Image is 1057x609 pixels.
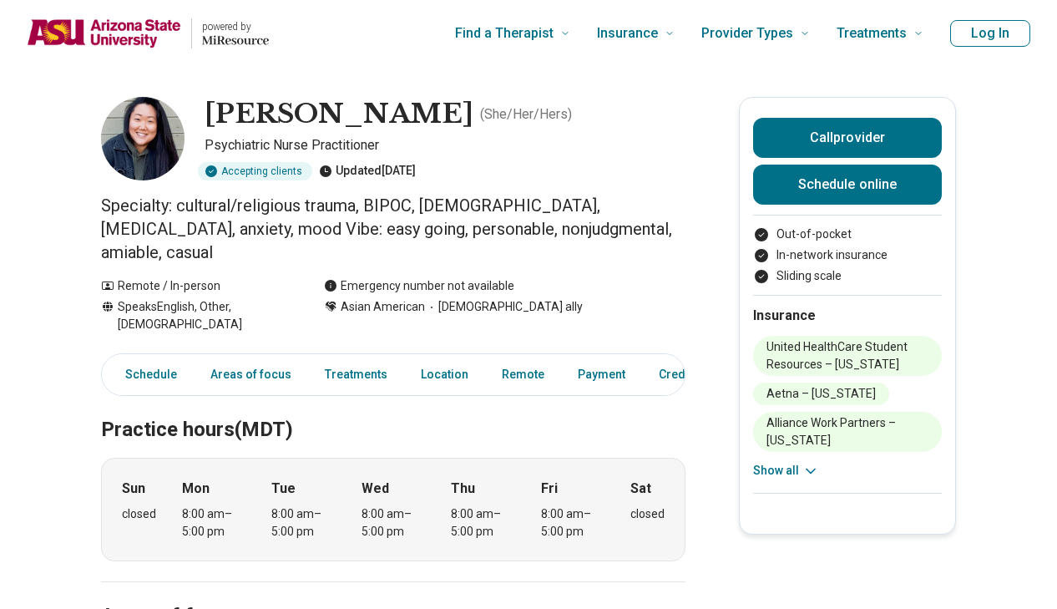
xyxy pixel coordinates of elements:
[753,165,942,205] a: Schedule online
[271,479,296,499] strong: Tue
[451,505,515,540] div: 8:00 am – 5:00 pm
[455,22,554,45] span: Find a Therapist
[362,505,426,540] div: 8:00 am – 5:00 pm
[200,358,301,392] a: Areas of focus
[101,97,185,180] img: JANE NA, Psychiatric Nurse Practitioner
[753,246,942,264] li: In-network insurance
[101,458,685,561] div: When does the program meet?
[205,135,685,155] p: Psychiatric Nurse Practitioner
[630,505,665,523] div: closed
[101,277,291,295] div: Remote / In-person
[182,505,246,540] div: 8:00 am – 5:00 pm
[101,376,685,444] h2: Practice hours (MDT)
[753,412,942,452] li: Alliance Work Partners – [US_STATE]
[753,267,942,285] li: Sliding scale
[202,20,269,33] p: powered by
[362,479,389,499] strong: Wed
[753,226,942,243] li: Out-of-pocket
[837,22,907,45] span: Treatments
[541,479,558,499] strong: Fri
[480,104,572,124] p: ( She/Her/Hers )
[101,194,685,264] p: Specialty: cultural/religious trauma, BIPOC, [DEMOGRAPHIC_DATA], [MEDICAL_DATA], anxiety, mood Vi...
[122,505,156,523] div: closed
[198,162,312,180] div: Accepting clients
[451,479,475,499] strong: Thu
[649,358,732,392] a: Credentials
[597,22,658,45] span: Insurance
[753,383,889,405] li: Aetna – [US_STATE]
[541,505,605,540] div: 8:00 am – 5:00 pm
[315,358,397,392] a: Treatments
[753,462,819,480] button: Show all
[122,479,145,499] strong: Sun
[271,505,336,540] div: 8:00 am – 5:00 pm
[492,358,554,392] a: Remote
[950,20,1030,47] button: Log In
[411,358,478,392] a: Location
[753,336,942,376] li: United HealthCare Student Resources – [US_STATE]
[701,22,793,45] span: Provider Types
[753,118,942,158] button: Callprovider
[568,358,635,392] a: Payment
[27,7,269,60] a: Home page
[425,298,583,316] span: [DEMOGRAPHIC_DATA] ally
[205,97,473,132] h1: [PERSON_NAME]
[101,298,291,333] div: Speaks English, Other, [DEMOGRAPHIC_DATA]
[753,306,942,326] h2: Insurance
[319,162,416,180] div: Updated [DATE]
[341,298,425,316] span: Asian American
[630,479,651,499] strong: Sat
[324,277,514,295] div: Emergency number not available
[105,358,187,392] a: Schedule
[182,479,210,499] strong: Mon
[753,226,942,285] ul: Payment options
